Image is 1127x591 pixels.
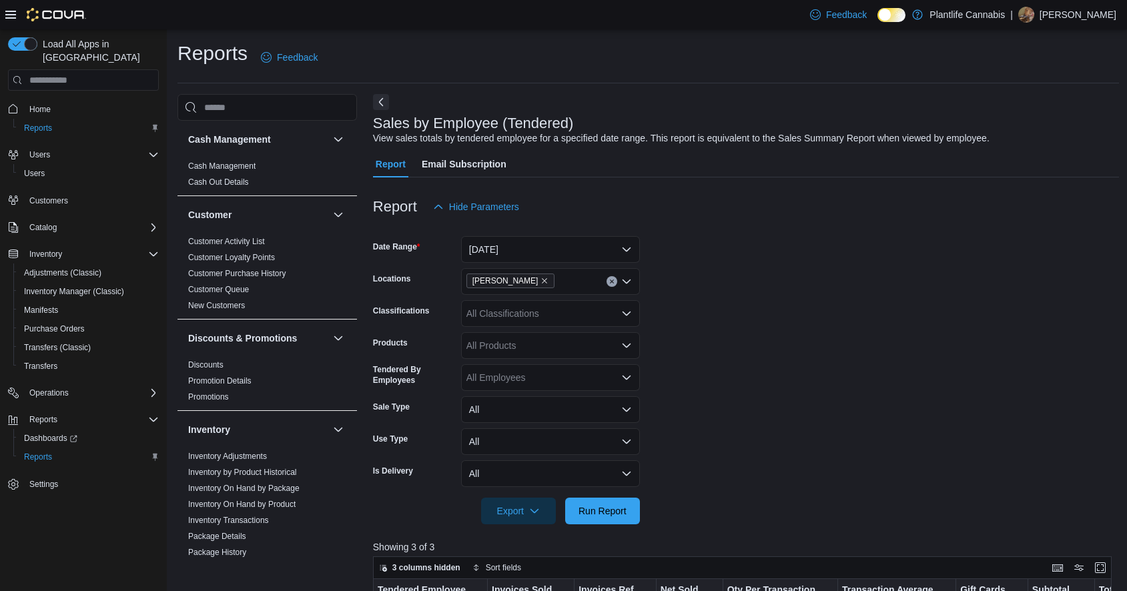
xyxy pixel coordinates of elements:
div: View sales totals by tendered employee for a specified date range. This report is equivalent to t... [373,131,990,145]
button: Purchase Orders [13,320,164,338]
p: Plantlife Cannabis [929,7,1005,23]
button: Transfers (Classic) [13,338,164,357]
h3: Discounts & Promotions [188,332,297,345]
span: Run Report [579,504,627,518]
a: Inventory Adjustments [188,452,267,461]
button: Inventory [3,245,164,263]
h3: Customer [188,208,232,221]
div: Mary Babiuk [1018,7,1034,23]
span: Catalog [24,219,159,235]
span: Reports [24,123,52,133]
span: Dark Mode [877,22,878,23]
p: Showing 3 of 3 [373,540,1119,554]
span: Adjustments (Classic) [24,267,101,278]
button: Inventory Manager (Classic) [13,282,164,301]
span: Dashboards [24,433,77,444]
span: Inventory [29,249,62,259]
span: Sort fields [486,562,521,573]
button: Run Report [565,498,640,524]
span: Load All Apps in [GEOGRAPHIC_DATA] [37,37,159,64]
button: Customers [3,191,164,210]
a: Customers [24,193,73,209]
button: 3 columns hidden [374,560,466,576]
a: Inventory On Hand by Package [188,484,300,493]
span: New Customers [188,300,245,311]
a: Dashboards [13,429,164,448]
a: Transfers [19,358,63,374]
button: Inventory [24,246,67,262]
button: Next [373,94,389,110]
a: Cash Management [188,161,256,171]
a: Discounts [188,360,224,370]
span: Feedback [826,8,867,21]
label: Is Delivery [373,466,413,476]
span: Home [29,104,51,115]
img: Cova [27,8,86,21]
label: Classifications [373,306,430,316]
button: Display options [1071,560,1087,576]
a: Package Details [188,532,246,541]
button: Customer [188,208,328,221]
span: Customer Loyalty Points [188,252,275,263]
a: Dashboards [19,430,83,446]
button: Adjustments (Classic) [13,263,164,282]
span: Manifests [24,305,58,316]
span: Adjustments (Classic) [19,265,159,281]
button: Reports [24,412,63,428]
span: Feedback [277,51,318,64]
button: All [461,428,640,455]
span: Inventory by Product Historical [188,467,297,478]
span: Customers [29,195,68,206]
span: Promotions [188,392,229,402]
label: Tendered By Employees [373,364,456,386]
span: Manifests [19,302,159,318]
a: Promotion Details [188,376,252,386]
span: Wainwright [466,273,555,288]
a: Reports [19,120,57,136]
p: [PERSON_NAME] [1040,7,1116,23]
button: Clear input [607,276,617,287]
button: Catalog [24,219,62,235]
button: Open list of options [621,308,632,319]
h3: Sales by Employee (Tendered) [373,115,574,131]
span: Operations [24,385,159,401]
span: Transfers [19,358,159,374]
span: Package History [188,547,246,558]
button: Transfers [13,357,164,376]
a: Inventory On Hand by Product [188,500,296,509]
button: Reports [3,410,164,429]
a: Feedback [805,1,872,28]
span: Inventory Manager (Classic) [24,286,124,297]
span: Customer Activity List [188,236,265,247]
span: Report [376,151,406,177]
label: Products [373,338,408,348]
button: All [461,396,640,423]
span: Users [29,149,50,160]
a: Product Expirations [188,564,258,573]
button: Export [481,498,556,524]
a: Inventory Manager (Classic) [19,283,129,300]
span: 3 columns hidden [392,562,460,573]
span: Inventory Adjustments [188,451,267,462]
button: Users [3,145,164,164]
span: Inventory Manager (Classic) [19,283,159,300]
button: Inventory [188,423,328,436]
button: Remove Wainwright from selection in this group [540,277,548,285]
a: Feedback [256,44,323,71]
span: Hide Parameters [449,200,519,213]
h3: Cash Management [188,133,271,146]
span: Inventory [24,246,159,262]
span: Purchase Orders [19,321,159,337]
button: Operations [24,385,74,401]
a: Inventory by Product Historical [188,468,297,477]
span: Transfers [24,361,57,372]
a: Customer Loyalty Points [188,253,275,262]
a: Customer Purchase History [188,269,286,278]
span: Reports [24,412,159,428]
span: Reports [29,414,57,425]
span: Customer Queue [188,284,249,295]
button: Operations [3,384,164,402]
span: Purchase Orders [24,324,85,334]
